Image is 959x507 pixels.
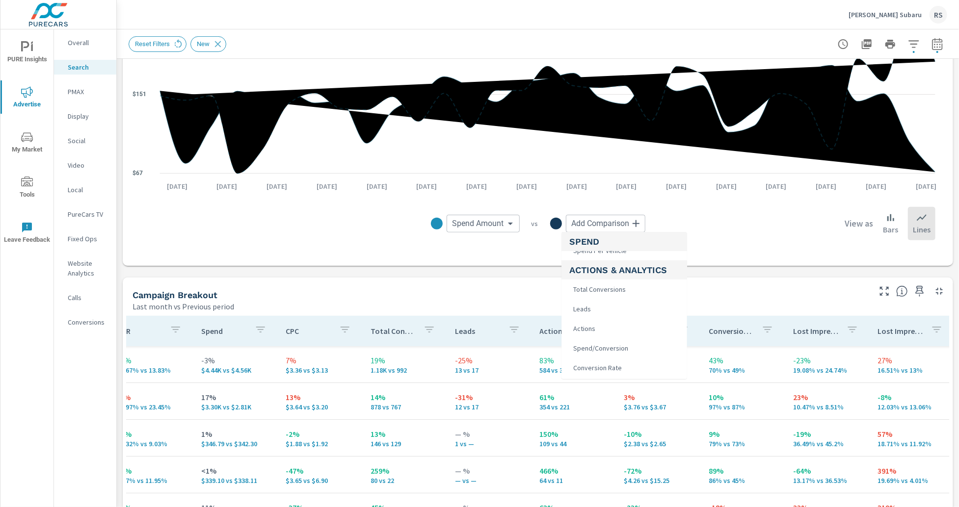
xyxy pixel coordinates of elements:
span: Conversion Rate [569,361,624,375]
span: Leads [569,302,593,316]
span: Spend/Conversion [569,341,630,355]
span: Total Conversions [569,282,628,296]
span: Actions [569,322,597,335]
h5: Spend [569,232,679,251]
h5: Actions & Analytics [569,260,679,279]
